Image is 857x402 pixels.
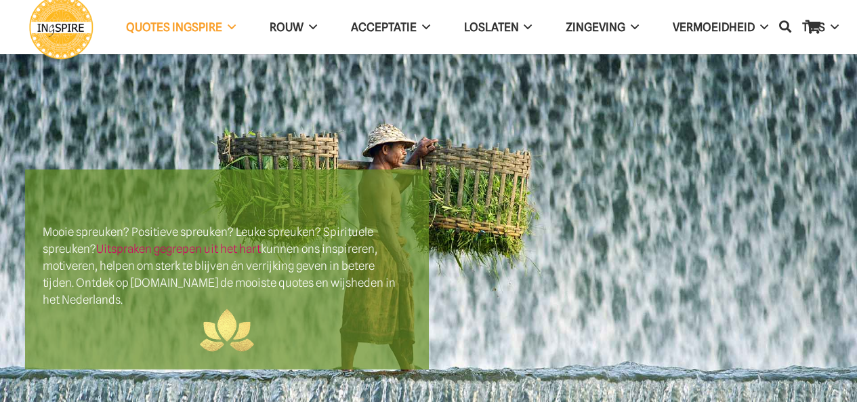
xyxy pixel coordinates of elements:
a: ROUW [253,10,334,45]
img: ingspire [200,308,254,353]
a: Loslaten [447,10,549,45]
a: Zingeving [549,10,656,45]
span: ROUW [270,20,304,34]
a: Acceptatie [334,10,447,45]
span: Mooie spreuken? Positieve spreuken? Leuke spreuken? Spirituele spreuken? kunnen ons inspireren, m... [43,225,412,353]
span: Acceptatie [351,20,417,34]
span: Zingeving [566,20,625,34]
span: TIPS [802,20,825,34]
span: Loslaten [464,20,519,34]
a: QUOTES INGSPIRE [109,10,253,45]
span: VERMOEIDHEID [673,20,755,34]
a: TIPS [785,10,856,45]
a: VERMOEIDHEID [656,10,785,45]
a: Zoeken [772,11,799,43]
span: QUOTES INGSPIRE [126,20,222,34]
a: Uitspraken gegrepen uit het hart [96,242,261,256]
